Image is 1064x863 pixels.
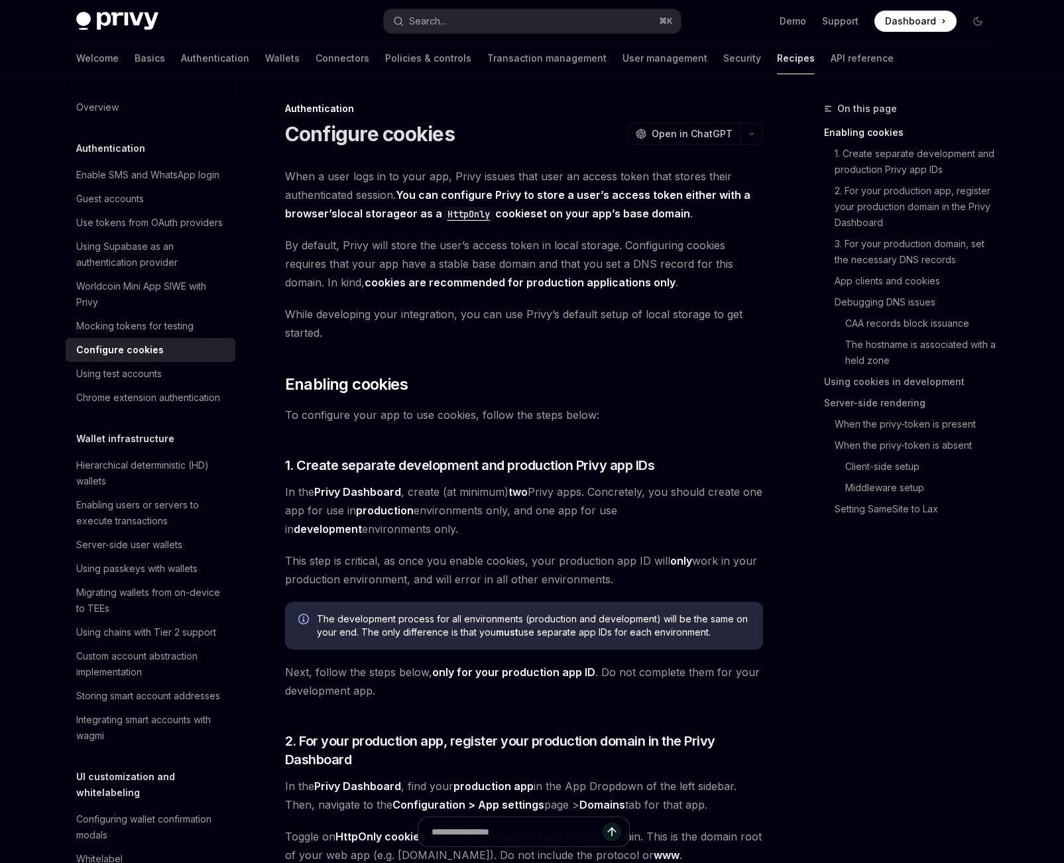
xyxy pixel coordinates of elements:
[392,798,544,811] strong: Configuration > App settings
[777,42,815,74] a: Recipes
[294,522,362,536] strong: development
[824,270,999,292] a: App clients and cookies
[837,101,897,117] span: On this page
[66,493,235,533] a: Enabling users or servers to execute transactions
[384,9,681,33] button: Search...⌘K
[66,163,235,187] a: Enable SMS and WhatsApp login
[824,498,999,520] a: Setting SameSite to Lax
[76,561,198,577] div: Using passkeys with wallets
[670,554,692,567] strong: only
[285,167,763,223] span: When a user logs in to your app, Privy issues that user an access token that stores their authent...
[66,807,235,847] a: Configuring wallet confirmation modals
[285,305,763,342] span: While developing your integration, you can use Privy’s default setup of local storage to get star...
[76,769,235,801] h5: UI customization and whitelabeling
[285,406,763,424] span: To configure your app to use cookies, follow the steps below:
[66,314,235,338] a: Mocking tokens for testing
[285,102,763,115] div: Authentication
[432,817,603,846] input: Ask a question...
[316,42,369,74] a: Connectors
[442,207,495,221] code: HttpOnly
[76,390,220,406] div: Chrome extension authentication
[66,620,235,644] a: Using chains with Tier 2 support
[453,779,534,793] strong: production app
[824,143,999,180] a: 1. Create separate development and production Privy app IDs
[298,614,312,627] svg: Info
[285,122,455,146] h1: Configure cookies
[831,42,894,74] a: API reference
[723,42,761,74] a: Security
[314,485,401,499] a: Privy Dashboard
[76,688,220,704] div: Storing smart account addresses
[496,626,518,638] strong: must
[76,342,164,358] div: Configure cookies
[66,684,235,708] a: Storing smart account addresses
[824,371,999,392] a: Using cookies in development
[76,99,119,115] div: Overview
[76,239,227,270] div: Using Supabase as an authentication provider
[317,612,750,639] span: The development process for all environments (production and development) will be the same on you...
[824,392,999,414] a: Server-side rendering
[285,777,763,814] span: In the , find your in the App Dropdown of the left sidebar. Then, navigate to the page > tab for ...
[66,187,235,211] a: Guest accounts
[874,11,957,32] a: Dashboard
[76,42,119,74] a: Welcome
[337,207,406,221] a: local storage
[824,313,999,334] a: CAA records block issuance
[285,732,763,769] span: 2. For your production app, register your production domain in the Privy Dashboard
[385,42,471,74] a: Policies & controls
[76,318,194,334] div: Mocking tokens for testing
[627,123,740,145] button: Open in ChatGPT
[76,12,158,30] img: dark logo
[285,456,655,475] span: 1. Create separate development and production Privy app IDs
[66,644,235,684] a: Custom account abstraction implementation
[967,11,988,32] button: Toggle dark mode
[76,141,145,156] h5: Authentication
[66,95,235,119] a: Overview
[356,504,414,517] strong: production
[285,236,763,292] span: By default, Privy will store the user’s access token in local storage. Configuring cookies requir...
[285,188,750,221] strong: You can configure Privy to store a user’s access token either with a browser’s or as a set on you...
[76,585,227,616] div: Migrating wallets from on-device to TEEs
[365,276,676,289] strong: cookies are recommended for production applications only
[780,15,806,28] a: Demo
[76,811,227,843] div: Configuring wallet confirmation modals
[487,42,607,74] a: Transaction management
[824,334,999,371] a: The hostname is associated with a held zone
[314,779,401,793] a: Privy Dashboard
[508,485,528,498] strong: two
[66,581,235,620] a: Migrating wallets from on-device to TEEs
[66,708,235,748] a: Integrating smart accounts with wagmi
[285,374,408,395] span: Enabling cookies
[76,537,182,553] div: Server-side user wallets
[66,235,235,274] a: Using Supabase as an authentication provider
[409,13,446,29] div: Search...
[285,483,763,538] span: In the , create (at minimum) Privy apps. Concretely, you should create one app for use in environ...
[76,497,227,529] div: Enabling users or servers to execute transactions
[285,663,763,700] span: Next, follow the steps below, . Do not complete them for your development app.
[66,453,235,493] a: Hierarchical deterministic (HD) wallets
[76,191,144,207] div: Guest accounts
[66,338,235,362] a: Configure cookies
[652,127,733,141] span: Open in ChatGPT
[432,665,595,679] strong: only for your production app ID
[181,42,249,74] a: Authentication
[603,823,621,841] button: Send message
[824,414,999,435] a: When the privy-token is present
[822,15,858,28] a: Support
[76,431,174,447] h5: Wallet infrastructure
[579,798,625,811] strong: Domains
[824,435,999,456] a: When the privy-token is absent
[76,624,216,640] div: Using chains with Tier 2 support
[66,362,235,386] a: Using test accounts
[76,366,162,382] div: Using test accounts
[314,779,401,793] strong: Privy Dashboard
[824,233,999,270] a: 3. For your production domain, set the necessary DNS records
[885,15,936,28] span: Dashboard
[66,211,235,235] a: Use tokens from OAuth providers
[622,42,707,74] a: User management
[76,648,227,680] div: Custom account abstraction implementation
[824,292,999,313] a: Debugging DNS issues
[824,477,999,498] a: Middleware setup
[285,551,763,589] span: This step is critical, as once you enable cookies, your production app ID will work in your produ...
